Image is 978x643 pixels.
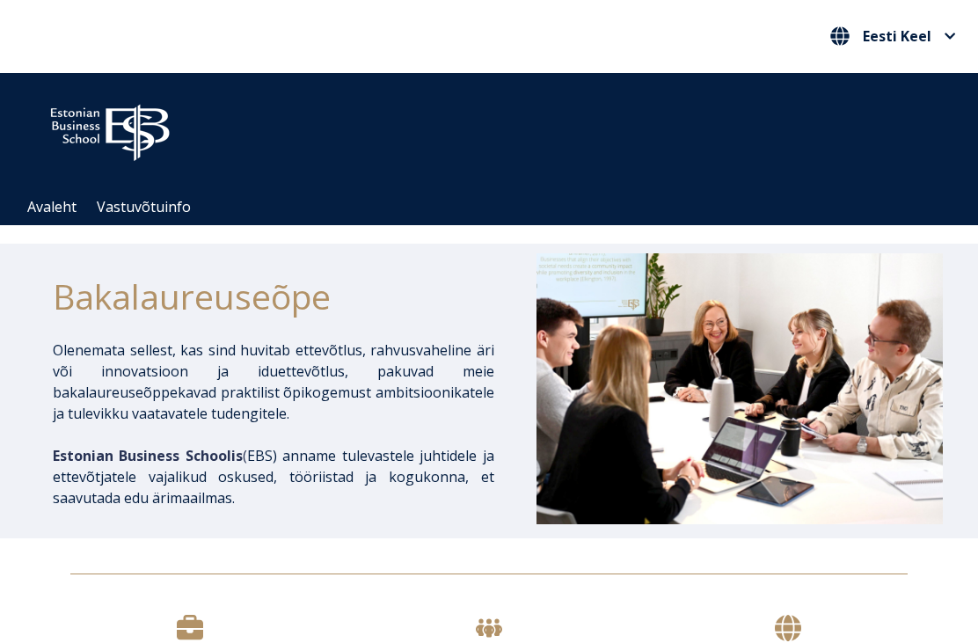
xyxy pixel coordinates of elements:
p: EBS) anname tulevastele juhtidele ja ettevõtjatele vajalikud oskused, tööriistad ja kogukonna, et... [53,445,494,508]
p: Olenemata sellest, kas sind huvitab ettevõtlus, rahvusvaheline äri või innovatsioon ja iduettevõt... [53,340,494,424]
a: Avaleht [27,197,77,216]
img: Bakalaureusetudengid [536,253,943,524]
h1: Bakalaureuseõpe [53,270,494,322]
span: ( [53,446,247,465]
div: Navigation Menu [18,189,978,225]
span: Estonian Business Schoolis [53,446,243,465]
img: ebs_logo2016_white [35,91,185,166]
a: Vastuvõtuinfo [97,197,191,216]
button: Eesti Keel [826,22,960,50]
nav: Vali oma keel [826,22,960,51]
span: Eesti Keel [863,29,931,43]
